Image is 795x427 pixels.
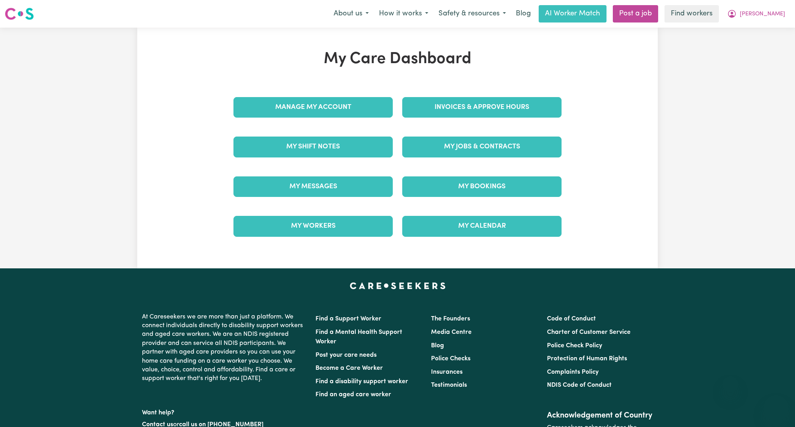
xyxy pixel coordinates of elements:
[5,5,34,23] a: Careseekers logo
[431,382,467,388] a: Testimonials
[402,137,562,157] a: My Jobs & Contracts
[233,216,393,236] a: My Workers
[315,378,408,385] a: Find a disability support worker
[233,137,393,157] a: My Shift Notes
[142,309,306,386] p: At Careseekers we are more than just a platform. We connect individuals directly to disability su...
[402,97,562,118] a: Invoices & Approve Hours
[664,5,719,22] a: Find workers
[315,352,377,358] a: Post your care needs
[315,365,383,371] a: Become a Care Worker
[328,6,374,22] button: About us
[740,10,785,19] span: [PERSON_NAME]
[431,369,463,375] a: Insurances
[547,382,612,388] a: NDIS Code of Conduct
[547,369,599,375] a: Complaints Policy
[315,316,381,322] a: Find a Support Worker
[402,176,562,197] a: My Bookings
[547,316,596,322] a: Code of Conduct
[233,176,393,197] a: My Messages
[511,5,536,22] a: Blog
[613,5,658,22] a: Post a job
[539,5,607,22] a: AI Worker Match
[547,329,631,335] a: Charter of Customer Service
[233,97,393,118] a: Manage My Account
[374,6,433,22] button: How it works
[433,6,511,22] button: Safety & resources
[402,216,562,236] a: My Calendar
[315,391,391,398] a: Find an aged care worker
[431,343,444,349] a: Blog
[142,405,306,417] p: Want help?
[547,343,602,349] a: Police Check Policy
[5,7,34,21] img: Careseekers logo
[547,411,653,420] h2: Acknowledgement of Country
[763,395,789,421] iframe: Button to launch messaging window
[431,329,472,335] a: Media Centre
[547,356,627,362] a: Protection of Human Rights
[431,356,470,362] a: Police Checks
[229,50,566,69] h1: My Care Dashboard
[315,329,402,345] a: Find a Mental Health Support Worker
[722,376,738,392] iframe: Close message
[722,6,790,22] button: My Account
[350,283,446,289] a: Careseekers home page
[431,316,470,322] a: The Founders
